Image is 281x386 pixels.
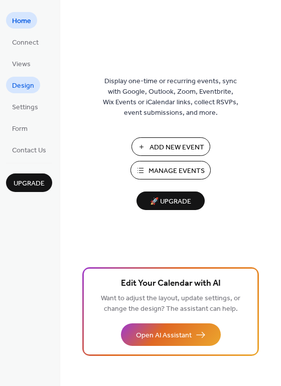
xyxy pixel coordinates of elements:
span: Want to adjust the layout, update settings, or change the design? The assistant can help. [101,292,240,316]
span: Open AI Assistant [136,330,192,341]
button: 🚀 Upgrade [136,191,205,210]
span: Settings [12,102,38,113]
a: Form [6,120,34,136]
span: Home [12,16,31,27]
span: Contact Us [12,145,46,156]
a: Connect [6,34,45,50]
a: Views [6,55,37,72]
button: Add New Event [131,137,210,156]
span: Design [12,81,34,91]
span: Display one-time or recurring events, sync with Google, Outlook, Zoom, Eventbrite, Wix Events or ... [103,76,238,118]
span: Views [12,59,31,70]
a: Home [6,12,37,29]
span: 🚀 Upgrade [143,195,199,209]
a: Settings [6,98,44,115]
span: Manage Events [149,166,205,176]
span: Connect [12,38,39,48]
button: Manage Events [130,161,211,179]
a: Contact Us [6,141,52,158]
span: Upgrade [14,178,45,189]
span: Edit Your Calendar with AI [121,277,221,291]
a: Design [6,77,40,93]
span: Add New Event [150,142,204,153]
button: Open AI Assistant [121,323,221,346]
span: Form [12,124,28,134]
button: Upgrade [6,173,52,192]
